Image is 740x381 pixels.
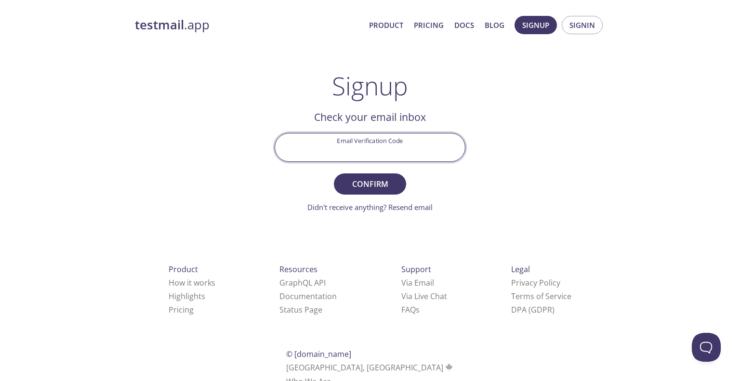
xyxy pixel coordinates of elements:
[511,277,560,288] a: Privacy Policy
[169,264,198,275] span: Product
[401,277,434,288] a: Via Email
[416,304,420,315] span: s
[401,304,420,315] a: FAQ
[332,71,408,100] h1: Signup
[511,264,530,275] span: Legal
[279,264,317,275] span: Resources
[344,177,396,191] span: Confirm
[485,19,504,31] a: Blog
[511,291,571,302] a: Terms of Service
[515,16,557,34] button: Signup
[692,333,721,362] iframe: Help Scout Beacon - Open
[307,202,433,212] a: Didn't receive anything? Resend email
[454,19,474,31] a: Docs
[279,291,337,302] a: Documentation
[562,16,603,34] button: Signin
[135,17,361,33] a: testmail.app
[279,277,326,288] a: GraphQL API
[401,264,431,275] span: Support
[169,304,194,315] a: Pricing
[279,304,322,315] a: Status Page
[369,19,403,31] a: Product
[511,304,555,315] a: DPA (GDPR)
[286,362,454,373] span: [GEOGRAPHIC_DATA], [GEOGRAPHIC_DATA]
[286,349,351,359] span: © [DOMAIN_NAME]
[275,109,465,125] h2: Check your email inbox
[401,291,447,302] a: Via Live Chat
[169,291,205,302] a: Highlights
[414,19,444,31] a: Pricing
[569,19,595,31] span: Signin
[334,173,406,195] button: Confirm
[522,19,549,31] span: Signup
[135,16,184,33] strong: testmail
[169,277,215,288] a: How it works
